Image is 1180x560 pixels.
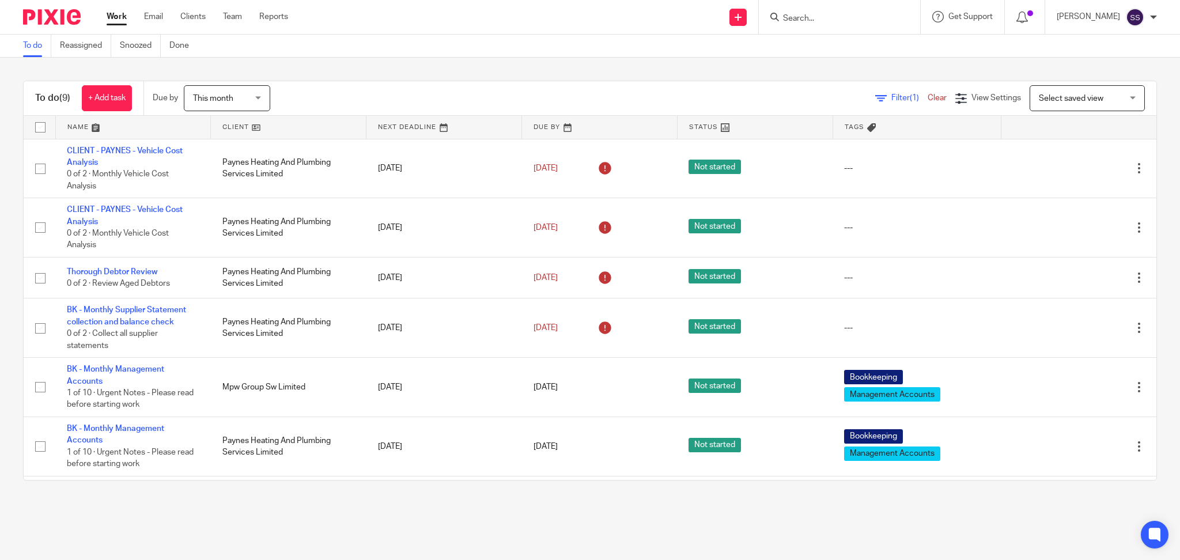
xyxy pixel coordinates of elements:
[67,268,157,276] a: Thorough Debtor Review
[67,448,194,468] span: 1 of 10 · Urgent Notes - Please read before starting work
[891,94,928,102] span: Filter
[67,425,164,444] a: BK - Monthly Management Accounts
[211,139,366,198] td: Paynes Heating And Plumbing Services Limited
[971,94,1021,102] span: View Settings
[366,476,522,523] td: [DATE]
[366,417,522,476] td: [DATE]
[366,358,522,417] td: [DATE]
[366,258,522,298] td: [DATE]
[366,198,522,258] td: [DATE]
[844,429,903,444] span: Bookkeeping
[211,298,366,358] td: Paynes Heating And Plumbing Services Limited
[211,258,366,298] td: Paynes Heating And Plumbing Services Limited
[67,170,169,190] span: 0 of 2 · Monthly Vehicle Cost Analysis
[844,370,903,384] span: Bookkeeping
[67,229,169,249] span: 0 of 2 · Monthly Vehicle Cost Analysis
[689,269,741,283] span: Not started
[910,94,919,102] span: (1)
[689,219,741,233] span: Not started
[689,438,741,452] span: Not started
[259,11,288,22] a: Reports
[180,11,206,22] a: Clients
[845,124,864,130] span: Tags
[844,272,989,283] div: ---
[1057,11,1120,22] p: [PERSON_NAME]
[534,324,558,332] span: [DATE]
[211,417,366,476] td: Paynes Heating And Plumbing Services Limited
[35,92,70,104] h1: To do
[67,279,170,287] span: 0 of 2 · Review Aged Debtors
[844,447,940,461] span: Management Accounts
[844,322,989,334] div: ---
[948,13,993,21] span: Get Support
[534,383,558,391] span: [DATE]
[689,160,741,174] span: Not started
[534,164,558,172] span: [DATE]
[844,222,989,233] div: ---
[844,387,940,402] span: Management Accounts
[534,442,558,451] span: [DATE]
[120,35,161,57] a: Snoozed
[60,35,111,57] a: Reassigned
[366,298,522,358] td: [DATE]
[82,85,132,111] a: + Add task
[211,358,366,417] td: Mpw Group Sw Limited
[534,274,558,282] span: [DATE]
[211,198,366,258] td: Paynes Heating And Plumbing Services Limited
[844,162,989,174] div: ---
[67,306,186,326] a: BK - Monthly Supplier Statement collection and balance check
[211,476,366,523] td: Paynes Heating And Plumbing Services Limited
[23,35,51,57] a: To do
[144,11,163,22] a: Email
[23,9,81,25] img: Pixie
[153,92,178,104] p: Due by
[67,330,158,350] span: 0 of 2 · Collect all supplier statements
[1126,8,1144,27] img: svg%3E
[1039,94,1103,103] span: Select saved view
[193,94,233,103] span: This month
[689,319,741,334] span: Not started
[689,379,741,393] span: Not started
[67,389,194,409] span: 1 of 10 · Urgent Notes - Please read before starting work
[59,93,70,103] span: (9)
[107,11,127,22] a: Work
[366,139,522,198] td: [DATE]
[67,206,183,225] a: CLIENT - PAYNES - Vehicle Cost Analysis
[67,147,183,167] a: CLIENT - PAYNES - Vehicle Cost Analysis
[928,94,947,102] a: Clear
[67,365,164,385] a: BK - Monthly Management Accounts
[169,35,198,57] a: Done
[534,224,558,232] span: [DATE]
[782,14,886,24] input: Search
[223,11,242,22] a: Team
